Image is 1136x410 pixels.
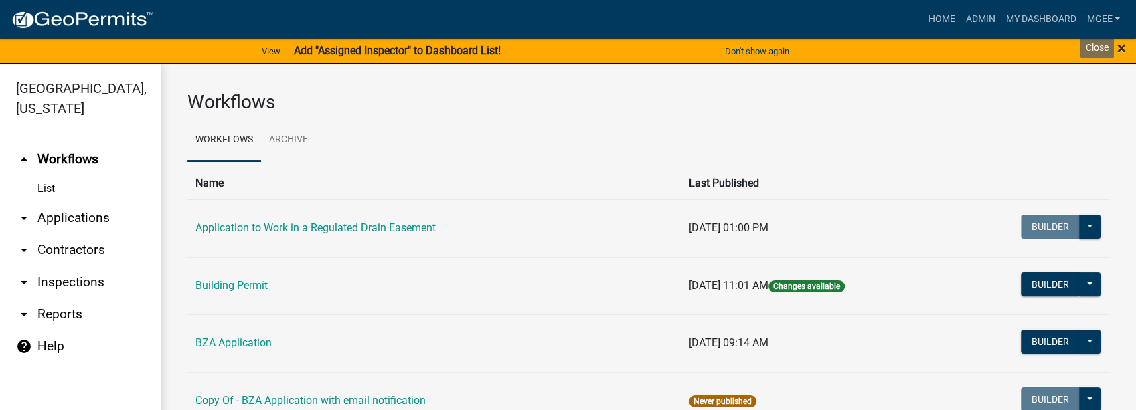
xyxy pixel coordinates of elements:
[195,279,268,292] a: Building Permit
[1021,330,1080,354] button: Builder
[256,40,286,62] a: View
[187,167,681,199] th: Name
[16,338,32,354] i: help
[1080,38,1114,58] div: Close
[1081,7,1125,32] a: mgee
[689,336,768,349] span: [DATE] 09:14 AM
[16,151,32,167] i: arrow_drop_up
[768,280,845,292] span: Changes available
[195,336,272,349] a: BZA Application
[681,167,955,199] th: Last Published
[720,40,795,62] button: Don't show again
[187,91,1109,114] h3: Workflows
[294,44,501,57] strong: Add "Assigned Inspector" to Dashboard List!
[1117,40,1126,56] button: Close
[16,210,32,226] i: arrow_drop_down
[689,279,768,292] span: [DATE] 11:01 AM
[195,394,426,407] a: Copy Of - BZA Application with email notification
[261,119,316,162] a: Archive
[1117,39,1126,58] span: ×
[689,395,756,407] span: Never published
[689,221,768,234] span: [DATE] 01:00 PM
[960,7,1000,32] a: Admin
[16,274,32,290] i: arrow_drop_down
[1021,215,1080,239] button: Builder
[195,221,436,234] a: Application to Work in a Regulated Drain Easement
[1000,7,1081,32] a: My Dashboard
[16,306,32,322] i: arrow_drop_down
[1021,272,1080,296] button: Builder
[922,7,960,32] a: Home
[187,119,261,162] a: Workflows
[16,242,32,258] i: arrow_drop_down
